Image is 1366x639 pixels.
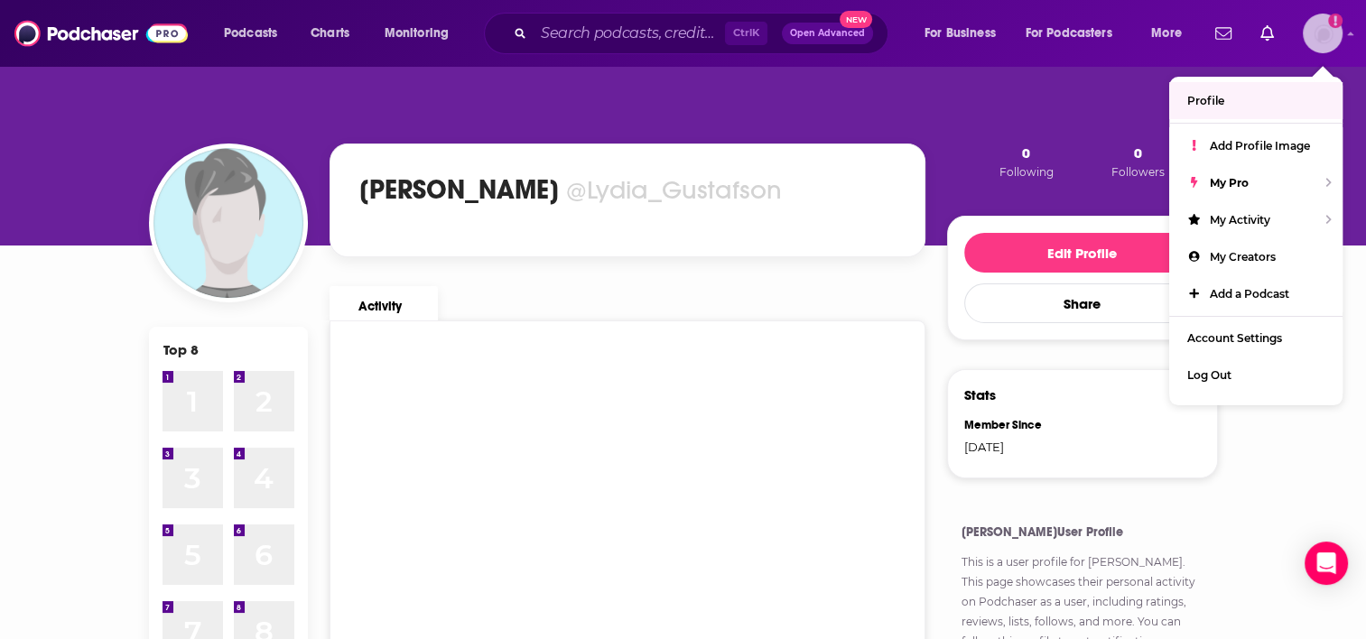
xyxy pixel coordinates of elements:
[1026,21,1112,46] span: For Podcasters
[14,16,188,51] img: Podchaser - Follow, Share and Rate Podcasts
[925,21,996,46] span: For Business
[1210,213,1270,227] span: My Activity
[1088,555,1183,569] a: [PERSON_NAME]
[962,524,1203,540] h4: [PERSON_NAME] User Profile
[163,341,199,358] div: Top 8
[1210,287,1289,301] span: Add a Podcast
[912,19,1018,48] button: open menu
[994,144,1059,180] button: 0Following
[964,233,1201,273] button: Edit Profile
[1138,19,1204,48] button: open menu
[1328,14,1343,28] svg: Add a profile image
[1169,319,1343,357] a: Account Settings
[385,21,449,46] span: Monitoring
[1305,542,1348,585] div: Open Intercom Messenger
[1303,14,1343,53] button: Show profile menu
[359,173,559,206] h1: [PERSON_NAME]
[372,19,472,48] button: open menu
[964,440,1071,454] div: [DATE]
[1187,94,1224,107] span: Profile
[782,23,873,44] button: Open AdvancedNew
[1151,21,1182,46] span: More
[964,283,1201,323] button: Share
[1210,250,1276,264] span: My Creators
[1187,368,1231,382] span: Log Out
[1169,82,1343,119] a: Profile
[1169,77,1343,405] ul: Show profile menu
[211,19,301,48] button: open menu
[1303,14,1343,53] span: Logged in as Lydia_Gustafson
[840,11,872,28] span: New
[1187,331,1282,345] span: Account Settings
[299,19,360,48] a: Charts
[501,13,906,54] div: Search podcasts, credits, & more...
[1253,18,1281,49] a: Show notifications dropdown
[1210,176,1249,190] span: My Pro
[999,165,1054,179] span: Following
[224,21,277,46] span: Podcasts
[1208,18,1239,49] a: Show notifications dropdown
[964,418,1071,432] div: Member Since
[964,386,996,403] h3: Stats
[1014,19,1138,48] button: open menu
[1169,238,1343,275] a: My Creators
[1106,144,1170,180] button: 0Followers
[790,29,865,38] span: Open Advanced
[534,19,725,48] input: Search podcasts, credits, & more...
[1169,127,1343,164] a: Add Profile Image
[725,22,767,45] span: Ctrl K
[1134,144,1142,162] span: 0
[1210,139,1310,153] span: Add Profile Image
[566,174,782,206] div: @Lydia_Gustafson
[1111,165,1165,179] span: Followers
[153,148,303,298] img: Lydia Gustafson
[330,286,438,320] a: Activity
[1169,275,1343,312] a: Add a Podcast
[311,21,349,46] span: Charts
[1303,14,1343,53] img: User Profile
[1022,144,1030,162] span: 0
